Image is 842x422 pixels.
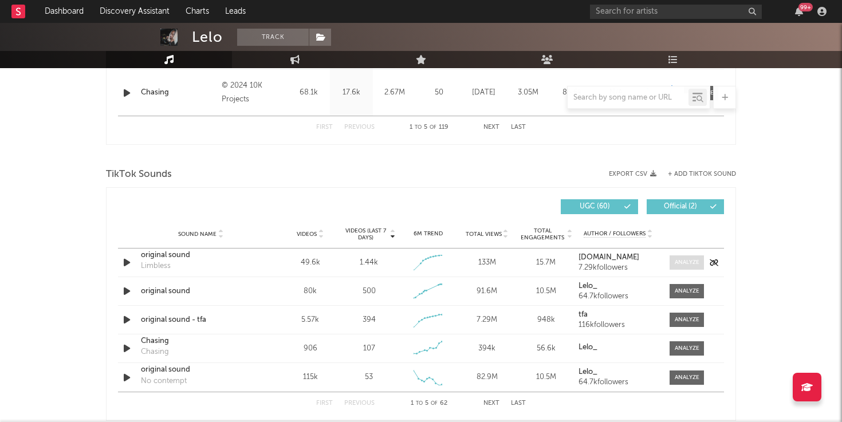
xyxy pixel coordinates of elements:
a: original sound [141,364,261,376]
strong: Lelo_ [579,344,597,351]
div: 1.44k [360,257,378,269]
span: TikTok Sounds [106,168,172,182]
div: 394k [461,343,514,354]
div: 49.6k [284,257,337,269]
strong: Lelo_ [579,282,597,290]
div: 64.7k followers [579,378,658,386]
button: Export CSV [609,171,656,178]
div: 7.29M [461,314,514,326]
span: to [415,125,422,130]
div: 91.6M [461,286,514,297]
strong: Lelo_ [579,368,597,376]
div: 116k followers [579,321,658,329]
button: + Add TikTok Sound [668,171,736,178]
div: Lelo [192,29,223,46]
span: Official ( 2 ) [654,203,707,210]
div: 948k [520,314,573,326]
div: Chasing [141,346,169,358]
div: 115k [284,372,337,383]
strong: [DOMAIN_NAME] [579,254,639,261]
a: original sound [141,250,261,261]
strong: tfa [579,311,588,318]
button: 99+ [795,7,803,16]
input: Search by song name or URL [568,93,688,102]
button: First [316,400,333,407]
button: Next [483,400,499,407]
button: First [316,124,333,131]
span: Sound Name [178,231,217,238]
div: 1 5 62 [398,397,461,411]
a: Lelo_ [579,368,658,376]
button: Previous [344,124,375,131]
button: Last [511,124,526,131]
span: Author / Followers [584,230,646,238]
span: Videos [297,231,317,238]
button: Last [511,400,526,407]
a: Lelo_ [579,282,658,290]
input: Search for artists [590,5,762,19]
button: UGC(60) [561,199,638,214]
div: 10.5M [520,286,573,297]
div: 53 [365,372,373,383]
div: 99 + [798,3,813,11]
a: Lelo_ [579,344,658,352]
div: No contempt [141,376,187,387]
a: original sound [141,286,261,297]
span: of [430,125,436,130]
button: Track [237,29,309,46]
div: 133M [461,257,514,269]
div: 5.57k [284,314,337,326]
a: original sound - tfa [141,314,261,326]
span: UGC ( 60 ) [568,203,621,210]
div: 15.7M [520,257,573,269]
span: Videos (last 7 days) [343,227,389,241]
div: 7.29k followers [579,264,658,272]
div: 10.5M [520,372,573,383]
div: 107 [363,343,375,354]
div: 82.9M [461,372,514,383]
div: 1 5 119 [398,121,461,135]
span: of [431,401,438,406]
button: Official(2) [647,199,724,214]
span: Total Engagements [520,227,566,241]
span: Total Views [466,231,502,238]
div: 500 [363,286,376,297]
a: tfa [579,311,658,319]
button: Next [483,124,499,131]
div: 64.7k followers [579,293,658,301]
div: 906 [284,343,337,354]
div: Limbless [141,261,171,272]
div: 80k [284,286,337,297]
div: © 2024 10K Projects [222,79,284,107]
button: Previous [344,400,375,407]
div: 6M Trend [402,230,455,238]
div: 56.6k [520,343,573,354]
a: Chasing [141,336,261,347]
button: + Add TikTok Sound [656,171,736,178]
span: to [416,401,423,406]
a: [DOMAIN_NAME] [579,254,658,262]
div: 394 [363,314,376,326]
